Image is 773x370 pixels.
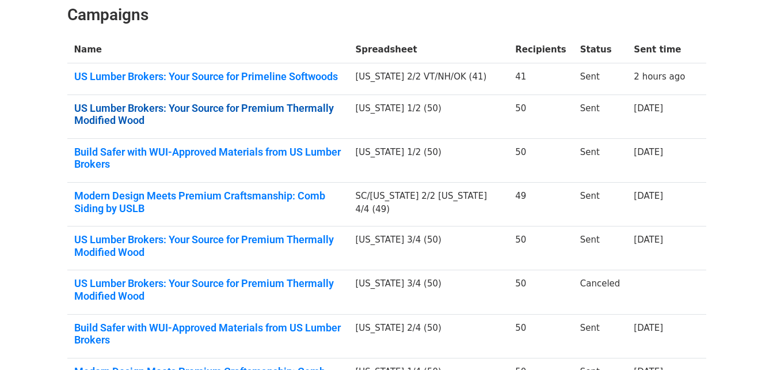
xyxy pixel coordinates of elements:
td: [US_STATE] 3/4 (50) [348,270,508,314]
th: Spreadsheet [348,36,508,63]
td: 41 [508,63,573,95]
td: Sent [573,183,627,226]
a: US Lumber Brokers: Your Source for Premium Thermally Modified Wood [74,102,342,127]
a: [DATE] [634,147,663,157]
td: 50 [508,226,573,270]
a: 2 hours ago [634,71,685,82]
a: [DATE] [634,323,663,333]
h2: Campaigns [67,5,706,25]
td: Sent [573,63,627,95]
a: [DATE] [634,103,663,114]
iframe: Chat Widget [715,315,773,370]
td: Sent [573,138,627,182]
td: Canceled [573,270,627,314]
th: Sent time [627,36,692,63]
td: [US_STATE] 2/4 (50) [348,314,508,358]
td: Sent [573,226,627,270]
td: 50 [508,95,573,138]
td: 50 [508,138,573,182]
a: [DATE] [634,191,663,201]
td: SC/[US_STATE] 2/2 [US_STATE] 4/4 (49) [348,183,508,226]
th: Status [573,36,627,63]
th: Name [67,36,349,63]
a: US Lumber Brokers: Your Source for Primeline Softwoods [74,70,342,83]
td: 49 [508,183,573,226]
td: [US_STATE] 3/4 (50) [348,226,508,270]
a: US Lumber Brokers: Your Source for Premium Thermally Modified Wood [74,233,342,258]
a: US Lumber Brokers: Your Source for Premium Thermally Modified Wood [74,277,342,302]
td: 50 [508,270,573,314]
td: Sent [573,314,627,358]
td: [US_STATE] 2/2 VT/NH/OK (41) [348,63,508,95]
a: [DATE] [634,235,663,245]
a: Build Safer with WUI-Approved Materials from US Lumber Brokers [74,322,342,346]
td: Sent [573,95,627,138]
th: Recipients [508,36,573,63]
a: Modern Design Meets Premium Craftsmanship: Comb Siding by USLB [74,190,342,214]
td: [US_STATE] 1/2 (50) [348,95,508,138]
td: 50 [508,314,573,358]
a: Build Safer with WUI-Approved Materials from US Lumber Brokers [74,146,342,171]
td: [US_STATE] 1/2 (50) [348,138,508,182]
